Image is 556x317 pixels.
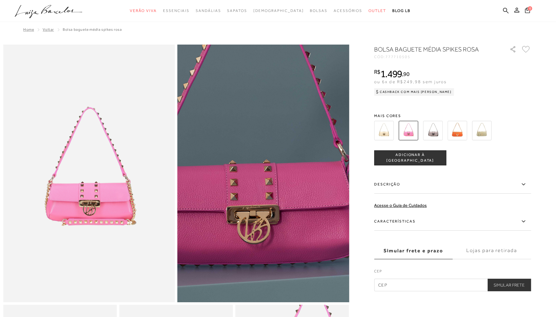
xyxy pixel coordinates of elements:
a: noSubCategoriesText [196,5,221,17]
a: Voltar [43,27,54,32]
span: BLOG LB [392,8,410,13]
a: BLOG LB [392,5,410,17]
button: Simular Frete [487,279,531,291]
span: Acessórios [334,8,362,13]
span: Essenciais [163,8,189,13]
span: Mais cores [374,114,531,118]
img: BOLSA BAGUETE MÉDIA SPIKES TITÂNIO [423,121,442,140]
button: ADICIONAR À [GEOGRAPHIC_DATA] [374,150,446,165]
span: [DEMOGRAPHIC_DATA] [253,8,304,13]
a: noSubCategoriesText [253,5,304,17]
span: 1.499 [380,68,402,79]
a: noSubCategoriesText [163,5,189,17]
label: Características [374,212,531,231]
label: Descrição [374,175,531,194]
span: Sandálias [196,8,221,13]
img: BOLSA MÉDIA EM COURO LARANJA SUNSET COM REBITES [447,121,467,140]
a: noSubCategoriesText [334,5,362,17]
label: CEP [374,268,531,277]
a: Acesse o Guia de Cuidados [374,203,427,208]
span: Verão Viva [130,8,157,13]
span: Bolsas [310,8,327,13]
div: Cashback com Mais [PERSON_NAME] [374,88,454,96]
a: noSubCategoriesText [368,5,386,17]
img: BOLSA BAGUETE MÉDIA SPIKES ROSA [399,121,418,140]
img: BOLSA MÉDIA EM COURO VERDE ALOE VERA COM REBITES [472,121,491,140]
div: CÓD: [374,55,500,59]
span: BOLSA BAGUETE MÉDIA SPIKES ROSA [63,27,122,32]
span: ADICIONAR À [GEOGRAPHIC_DATA] [374,152,446,163]
h1: BOLSA BAGUETE MÉDIA SPIKES ROSA [374,45,492,54]
input: CEP [374,279,531,291]
a: noSubCategoriesText [227,5,247,17]
span: Outlet [368,8,386,13]
i: , [402,71,409,77]
img: image [3,45,175,302]
img: BOLSA BAGUETE MÉDIA SPIKES NATA [374,121,394,140]
button: 0 [523,7,532,15]
span: 90 [403,71,409,77]
a: noSubCategoriesText [310,5,327,17]
a: Home [23,27,34,32]
span: 777710505 [385,55,410,59]
label: Lojas para retirada [453,242,531,259]
span: Sapatos [227,8,247,13]
span: ou 6x de R$249,98 sem juros [374,79,447,84]
a: noSubCategoriesText [130,5,157,17]
span: 0 [528,6,532,11]
label: Simular frete e prazo [374,242,453,259]
i: R$ [374,69,380,75]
